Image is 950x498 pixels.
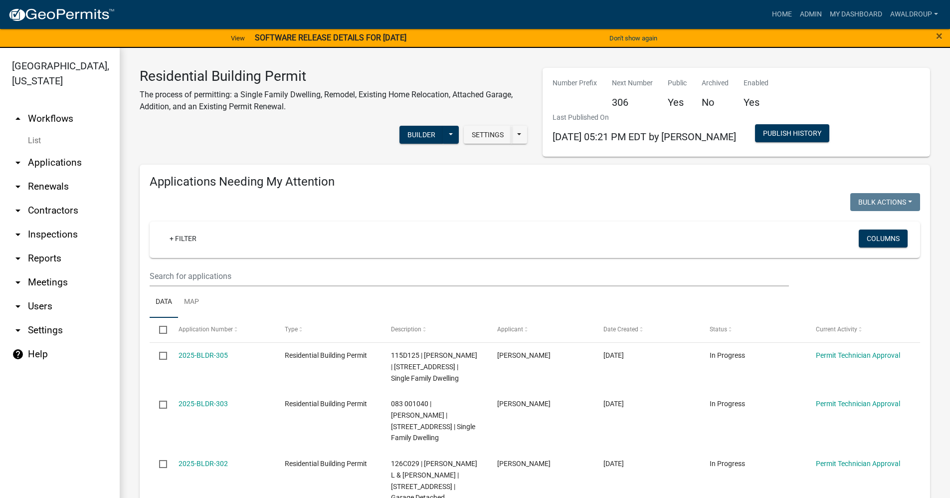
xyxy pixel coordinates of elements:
i: arrow_drop_up [12,113,24,125]
datatable-header-cell: Status [700,318,806,342]
button: Bulk Actions [850,193,920,211]
span: 10/06/2025 [603,351,624,359]
span: 115D125 | HOWARD JEFFREY K | 940 CROOKED CREEK RD SE | Single Family Dwelling [391,351,477,382]
a: awaldroup [886,5,942,24]
i: arrow_drop_down [12,181,24,193]
span: Current Activity [816,326,857,333]
datatable-header-cell: Select [150,318,169,342]
h4: Applications Needing My Attention [150,175,920,189]
span: Date Created [603,326,638,333]
span: Residential Building Permit [285,351,367,359]
span: Application Number [179,326,233,333]
p: Archived [702,78,729,88]
datatable-header-cell: Description [381,318,488,342]
button: Columns [859,230,908,248]
a: Permit Technician Approval [816,351,900,359]
span: William E McBurnett [497,460,551,468]
span: × [936,29,943,43]
a: Admin [796,5,826,24]
a: + Filter [162,230,204,248]
span: Applicant [497,326,523,333]
input: Search for applications [150,266,789,286]
button: Builder [399,126,443,144]
span: In Progress [710,400,745,408]
p: Next Number [612,78,653,88]
a: Data [150,286,178,318]
datatable-header-cell: Date Created [594,318,700,342]
datatable-header-cell: Current Activity [806,318,913,342]
i: arrow_drop_down [12,229,24,241]
a: View [227,30,249,46]
i: arrow_drop_down [12,205,24,217]
datatable-header-cell: Application Number [169,318,275,342]
i: arrow_drop_down [12,300,24,312]
button: Close [936,30,943,42]
button: Publish History [755,124,829,142]
span: Residential Building Permit [285,460,367,468]
button: Don't show again [605,30,661,46]
span: Description [391,326,421,333]
i: arrow_drop_down [12,252,24,264]
button: Settings [464,126,512,144]
h5: Yes [744,96,768,108]
span: Jeffrey K. Howard [497,351,551,359]
span: 10/04/2025 [603,460,624,468]
p: Last Published On [553,112,736,123]
h5: 306 [612,96,653,108]
h3: Residential Building Permit [140,68,528,85]
a: Permit Technician Approval [816,400,900,408]
datatable-header-cell: Applicant [488,318,594,342]
a: 2025-BLDR-305 [179,351,228,359]
span: 083 001040 | Mike Cabe | 108 WATERSIDE DR | Single Family Dwelling [391,400,475,442]
i: arrow_drop_down [12,324,24,336]
span: 10/06/2025 [603,400,624,408]
span: In Progress [710,460,745,468]
a: Home [768,5,796,24]
p: Public [668,78,687,88]
a: Map [178,286,205,318]
span: Marvin Roberts [497,400,551,408]
wm-modal-confirm: Workflow Publish History [755,130,829,138]
span: In Progress [710,351,745,359]
span: [DATE] 05:21 PM EDT by [PERSON_NAME] [553,131,736,143]
a: Permit Technician Approval [816,460,900,468]
span: Type [285,326,298,333]
p: The process of permitting: a Single Family Dwelling, Remodel, Existing Home Relocation, Attached ... [140,89,528,113]
strong: SOFTWARE RELEASE DETAILS FOR [DATE] [255,33,406,42]
p: Number Prefix [553,78,597,88]
i: help [12,348,24,360]
a: 2025-BLDR-303 [179,400,228,408]
a: My Dashboard [826,5,886,24]
span: Status [710,326,727,333]
a: 2025-BLDR-302 [179,460,228,468]
h5: Yes [668,96,687,108]
h5: No [702,96,729,108]
i: arrow_drop_down [12,276,24,288]
p: Enabled [744,78,768,88]
datatable-header-cell: Type [275,318,381,342]
span: Residential Building Permit [285,400,367,408]
i: arrow_drop_down [12,157,24,169]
